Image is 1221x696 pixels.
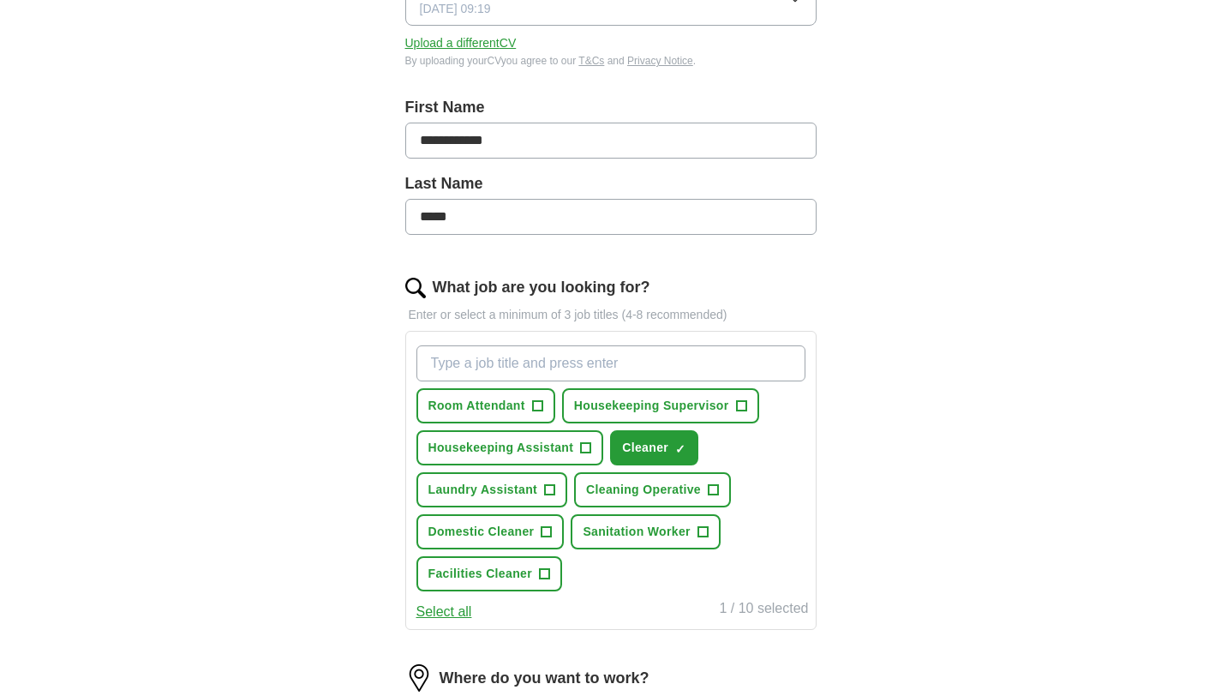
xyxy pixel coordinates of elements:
[562,388,759,423] button: Housekeeping Supervisor
[719,598,808,622] div: 1 / 10 selected
[405,664,433,692] img: location.png
[586,481,701,499] span: Cleaning Operative
[578,55,604,67] a: T&Cs
[416,345,805,381] input: Type a job title and press enter
[440,667,649,690] label: Where do you want to work?
[428,523,535,541] span: Domestic Cleaner
[610,430,698,465] button: Cleaner✓
[627,55,693,67] a: Privacy Notice
[405,53,817,69] div: By uploading your CV you agree to our and .
[416,556,562,591] button: Facilities Cleaner
[428,439,574,457] span: Housekeeping Assistant
[433,276,650,299] label: What job are you looking for?
[428,565,532,583] span: Facilities Cleaner
[571,514,721,549] button: Sanitation Worker
[416,472,568,507] button: Laundry Assistant
[416,388,555,423] button: Room Attendant
[574,397,729,415] span: Housekeeping Supervisor
[428,481,538,499] span: Laundry Assistant
[405,278,426,298] img: search.png
[405,34,517,52] button: Upload a differentCV
[405,96,817,119] label: First Name
[583,523,691,541] span: Sanitation Worker
[622,439,668,457] span: Cleaner
[405,172,817,195] label: Last Name
[416,514,565,549] button: Domestic Cleaner
[405,306,817,324] p: Enter or select a minimum of 3 job titles (4-8 recommended)
[416,602,472,622] button: Select all
[416,430,604,465] button: Housekeeping Assistant
[574,472,731,507] button: Cleaning Operative
[428,397,525,415] span: Room Attendant
[675,442,685,456] span: ✓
